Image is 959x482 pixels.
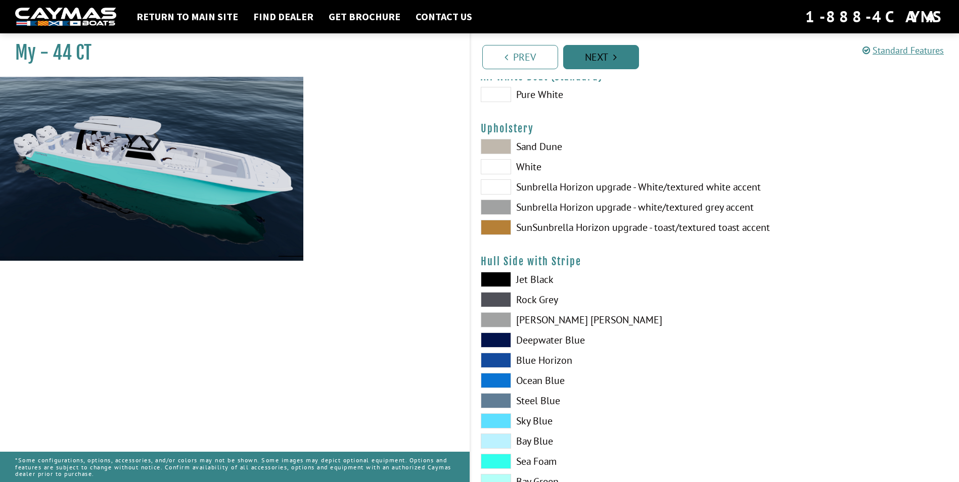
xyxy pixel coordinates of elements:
label: Ocean Blue [481,373,705,388]
a: Prev [482,45,558,69]
a: Return to main site [131,10,243,23]
h4: Hull Side with Stripe [481,255,949,268]
label: Sand Dune [481,139,705,154]
label: Rock Grey [481,292,705,307]
label: [PERSON_NAME] [PERSON_NAME] [481,312,705,327]
label: Jet Black [481,272,705,287]
label: Pure White [481,87,705,102]
label: Sea Foam [481,454,705,469]
label: White [481,159,705,174]
label: Deepwater Blue [481,332,705,348]
label: Bay Blue [481,433,705,449]
label: Sunbrella Horizon upgrade - white/textured grey accent [481,200,705,215]
a: Get Brochure [324,10,405,23]
a: Contact Us [410,10,477,23]
h1: My - 44 CT [15,41,444,64]
label: Sky Blue [481,413,705,428]
p: *Some configurations, options, accessories, and/or colors may not be shown. Some images may depic... [15,452,454,482]
label: SunSunbrella Horizon upgrade - toast/textured toast accent [481,220,705,235]
h4: Upholstery [481,122,949,135]
label: Blue Horizon [481,353,705,368]
a: Find Dealer [248,10,318,23]
a: Standard Features [862,44,944,56]
img: white-logo-c9c8dbefe5ff5ceceb0f0178aa75bf4bb51f6bca0971e226c86eb53dfe498488.png [15,8,116,26]
div: 1-888-4CAYMAS [805,6,944,28]
label: Steel Blue [481,393,705,408]
a: Next [563,45,639,69]
label: Sunbrella Horizon upgrade - White/textured white accent [481,179,705,195]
